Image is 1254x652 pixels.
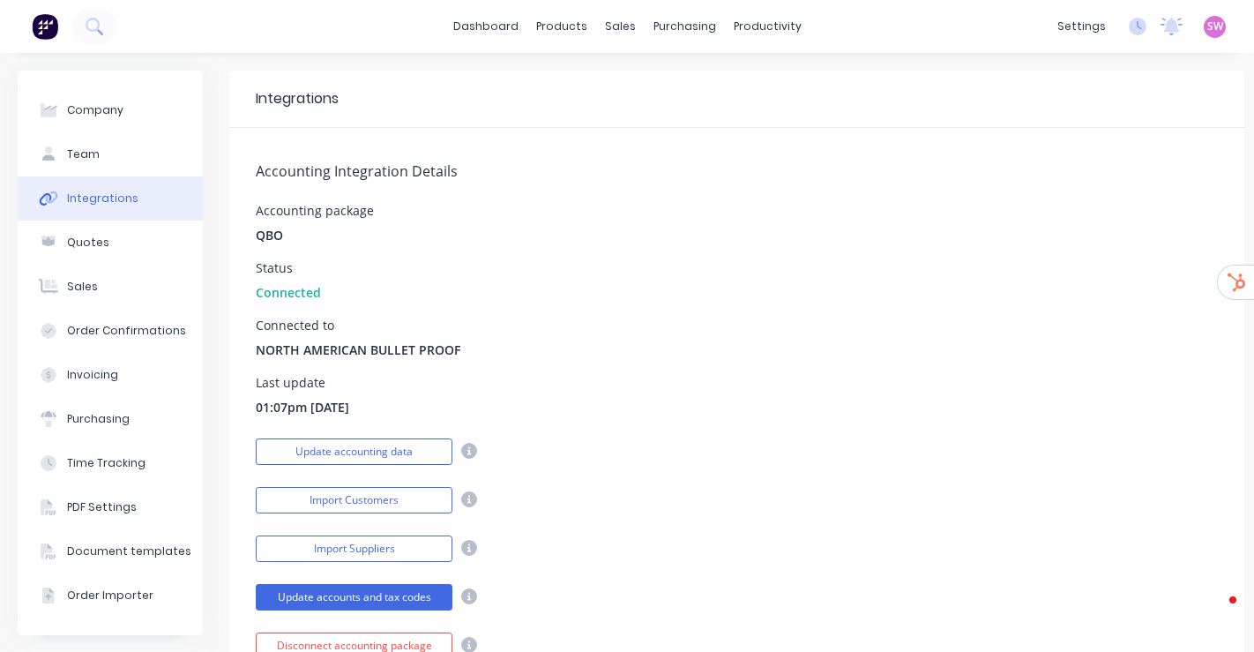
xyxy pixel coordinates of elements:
div: Purchasing [67,411,130,427]
div: Connected to [256,319,460,332]
div: Sales [67,279,98,295]
span: QBO [256,226,283,244]
span: Connected [256,283,321,302]
div: Company [67,102,123,118]
button: Team [18,132,203,176]
span: SW [1207,19,1223,34]
div: products [527,13,596,40]
button: Import Suppliers [256,536,452,562]
button: Update accounts and tax codes [256,584,452,611]
a: dashboard [444,13,527,40]
div: Time Tracking [67,455,146,471]
div: purchasing [645,13,725,40]
div: productivity [725,13,810,40]
div: Integrations [256,88,339,109]
span: 01:07pm [DATE] [256,398,349,416]
button: Document templates [18,529,203,573]
div: Order Confirmations [67,323,186,339]
button: Purchasing [18,397,203,441]
div: settings [1049,13,1115,40]
button: Import Customers [256,487,452,513]
div: sales [596,13,645,40]
div: Integrations [67,191,138,206]
div: Team [67,146,100,162]
iframe: Intercom live chat [1194,592,1236,634]
span: NORTH AMERICAN BULLET PROOF [256,341,460,359]
button: Quotes [18,221,203,265]
div: Last update [256,377,349,389]
img: Factory [32,13,58,40]
button: Order Confirmations [18,309,203,353]
div: PDF Settings [67,499,137,515]
div: Order Importer [67,588,153,603]
button: Invoicing [18,353,203,397]
button: Update accounting data [256,438,452,465]
button: Sales [18,265,203,309]
button: Order Importer [18,573,203,618]
div: Accounting package [256,205,374,217]
h5: Accounting Integration Details [256,163,1218,180]
button: Company [18,88,203,132]
div: Document templates [67,543,191,559]
button: PDF Settings [18,485,203,529]
button: Time Tracking [18,441,203,485]
div: Quotes [67,235,109,251]
div: Invoicing [67,367,118,383]
div: Status [256,262,321,274]
button: Integrations [18,176,203,221]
